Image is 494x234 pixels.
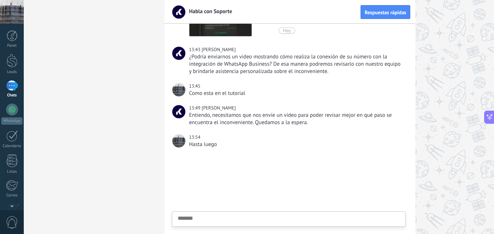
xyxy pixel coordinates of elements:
div: Hasta luego [189,141,404,148]
span: Luna P. [172,47,185,60]
div: 13:43 [189,46,201,53]
div: Chats [1,93,23,98]
span: ECUANDAMIOS ALQUILER ANDAMIOS ECUADOR [172,83,185,96]
div: Listas [1,169,23,174]
span: ECUANDAMIOS ALQUILER ANDAMIOS ECUADOR [172,134,185,147]
span: Habla con Soporte [185,8,232,15]
div: 13:45 [189,83,201,90]
div: Leads [1,70,23,74]
div: Correo [1,193,23,198]
div: 13:54 [189,134,201,141]
div: Calendario [1,144,23,149]
div: 13:49 [189,104,201,112]
span: Luna P. [172,105,185,118]
div: Panel [1,43,23,48]
button: Respuestas rápidas [361,5,410,19]
div: WhatsApp [1,118,22,124]
span: Luna P. [201,105,235,111]
div: Entiendo, necesitamos que nos envíe un video para poder revisar mejor en qué paso se encuentra el... [189,112,404,126]
span: Luna P. [201,46,235,53]
div: Hoy [283,27,291,34]
span: Respuestas rápidas [365,10,406,15]
div: ¿Podría enviarnos un video mostrando cómo realiza la conexión de su número con la integración de ... [189,53,404,75]
div: Como esta en el tutorial [189,90,404,97]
